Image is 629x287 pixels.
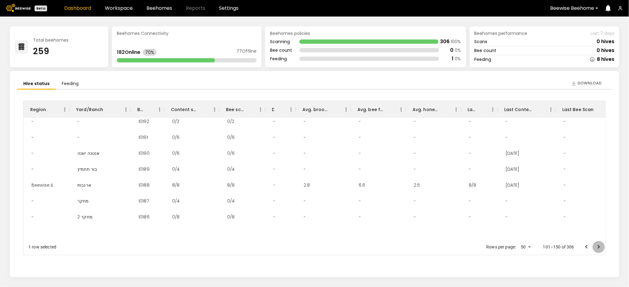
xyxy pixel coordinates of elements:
[475,31,527,35] span: Beehomes performance
[30,101,46,118] div: Region
[464,129,476,145] div: -
[17,78,56,90] li: Hive status
[134,161,154,177] div: 10189
[72,161,102,177] div: בור תחמיץ
[299,114,311,129] div: -
[134,145,154,161] div: 10190
[559,129,571,145] div: -
[103,105,112,114] button: Sort
[475,48,497,53] div: Bee count
[406,101,461,118] div: Avg. honey frames
[219,101,265,118] div: Bee scan hives
[468,101,476,118] div: Larvae
[134,209,154,225] div: 10186
[222,177,239,193] div: 8/8
[46,105,54,114] button: Sort
[498,101,556,118] div: Last Content Scan
[409,177,425,193] div: 2.5
[117,50,140,55] div: 182 Online
[501,193,512,209] div: -
[351,101,406,118] div: Avg. bee frames
[409,209,421,225] div: -
[357,101,384,118] div: Avg. bee frames
[198,105,206,114] button: Sort
[597,39,614,44] div: 0 hives
[578,80,601,86] span: Download
[27,177,59,193] div: Beewise IL
[134,177,154,193] div: 10188
[546,105,556,114] button: Menu
[222,114,239,129] div: 0/2
[464,177,481,193] div: 8/8
[354,145,366,161] div: -
[464,193,476,209] div: -
[268,129,280,145] div: -
[222,129,239,145] div: 0/6
[559,209,571,225] div: -
[384,105,393,114] button: Sort
[452,56,454,61] div: 1
[236,49,257,56] div: 77 Offline
[413,101,439,118] div: Avg. honey frames
[268,161,280,177] div: -
[409,193,421,209] div: -
[121,105,131,114] button: Menu
[24,101,69,118] div: Region
[342,105,351,114] button: Menu
[76,101,103,118] div: Yard/Ranch
[287,105,296,114] button: Menu
[72,193,94,209] div: מחקר
[134,114,154,129] div: 10192
[222,209,239,225] div: 0/8
[299,209,311,225] div: -
[559,114,571,129] div: -
[167,145,184,161] div: 0/6
[597,48,614,53] div: 0 hives
[354,114,366,129] div: -
[354,193,366,209] div: -
[268,193,280,209] div: -
[28,244,56,250] div: 1 row selected
[60,105,69,114] button: Menu
[354,209,366,225] div: -
[134,129,153,145] div: 10191
[559,145,571,161] div: -
[186,6,205,11] span: Reports
[117,31,257,35] div: Beehomes Connectivity
[296,101,351,118] div: Avg. brood frames
[534,105,543,114] button: Sort
[164,101,219,118] div: Content scan hives
[488,105,498,114] button: Menu
[409,161,421,177] div: -
[568,78,605,88] button: Download
[455,48,461,52] div: 0 %
[270,31,461,35] div: Beehomes policies
[222,161,239,177] div: 0/4
[302,101,329,118] div: Avg. brood frames
[580,241,593,253] button: Go to previous page
[501,177,524,193] div: Wed Sep 03 2025
[27,129,39,145] div: -
[461,101,498,118] div: Larvae
[299,177,315,193] div: 2.8
[299,193,311,209] div: -
[33,47,68,56] div: 259
[167,177,184,193] div: 8/8
[440,39,450,44] div: 306
[268,145,280,161] div: -
[556,101,617,118] div: Last Bee Scan
[167,193,184,209] div: 0/4
[64,6,91,11] a: Dashboard
[409,129,421,145] div: -
[155,105,164,114] button: Menu
[27,209,39,225] div: -
[137,101,143,118] div: BH ID
[475,57,491,61] div: Feeding
[56,78,85,90] li: Feeding
[409,114,421,129] div: -
[143,49,157,56] div: 70%
[501,145,524,161] div: Tue Sep 02 2025
[35,6,47,11] div: Beta
[131,101,164,118] div: BH ID
[146,6,172,11] a: Beehomes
